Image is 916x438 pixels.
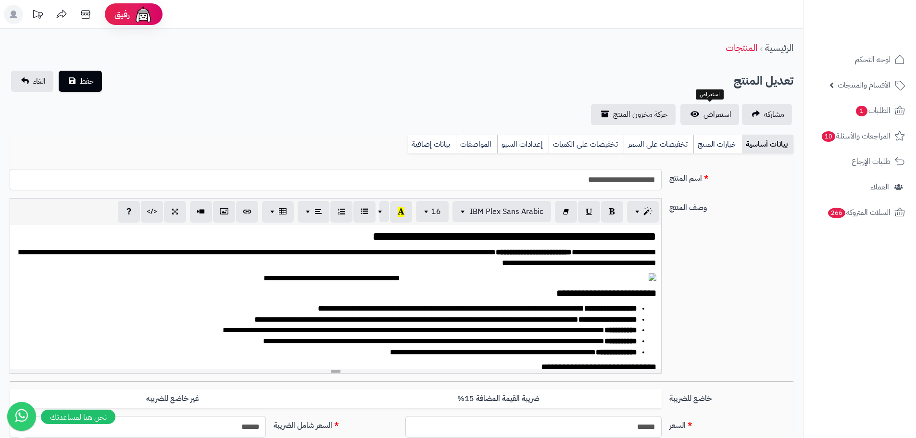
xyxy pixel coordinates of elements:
a: العملاء [809,175,910,199]
a: المنتجات [726,40,757,55]
a: تحديثات المنصة [25,5,50,26]
span: استعراض [703,109,731,120]
a: المواصفات [456,135,497,154]
a: إعدادات السيو [497,135,549,154]
span: مشاركه [764,109,784,120]
button: IBM Plex Sans Arabic [452,201,551,222]
label: غير خاضع للضريبه [10,389,336,409]
a: مشاركه [742,104,792,125]
a: الرئيسية [765,40,793,55]
span: الأقسام والمنتجات [838,78,891,92]
button: حفظ [59,71,102,92]
a: استعراض [680,104,739,125]
a: حركة مخزون المنتج [591,104,676,125]
label: ضريبة القيمة المضافة 15% [336,389,662,409]
span: حركة مخزون المنتج [613,109,668,120]
a: لوحة التحكم [809,48,910,71]
a: تخفيضات على الكميات [549,135,624,154]
span: IBM Plex Sans Arabic [470,206,543,217]
label: السعر شامل الضريبة [270,416,402,431]
label: خاضع للضريبة [665,389,797,404]
a: بيانات أساسية [742,135,793,154]
a: طلبات الإرجاع [809,150,910,173]
span: السلات المتروكة [827,206,891,219]
a: تخفيضات على السعر [624,135,693,154]
a: الغاء [11,71,53,92]
span: العملاء [870,180,889,194]
span: المراجعات والأسئلة [821,129,891,143]
span: الغاء [33,75,46,87]
button: 16 [416,201,449,222]
span: 266 [828,208,845,218]
a: السلات المتروكة266 [809,201,910,224]
span: رفيق [114,9,130,20]
span: 16 [431,206,441,217]
a: خيارات المنتج [693,135,742,154]
label: السعر [665,416,797,431]
div: استعراض [696,89,724,100]
span: 10 [822,131,835,142]
span: لوحة التحكم [855,53,891,66]
label: اسم المنتج [665,169,797,184]
span: حفظ [80,75,94,87]
label: وصف المنتج [665,198,797,213]
img: ai-face.png [134,5,153,24]
span: الطلبات [855,104,891,117]
a: بيانات إضافية [408,135,456,154]
a: المراجعات والأسئلة10 [809,125,910,148]
a: الطلبات1 [809,99,910,122]
span: 1 [856,106,867,116]
span: طلبات الإرجاع [852,155,891,168]
h2: تعديل المنتج [734,71,793,91]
